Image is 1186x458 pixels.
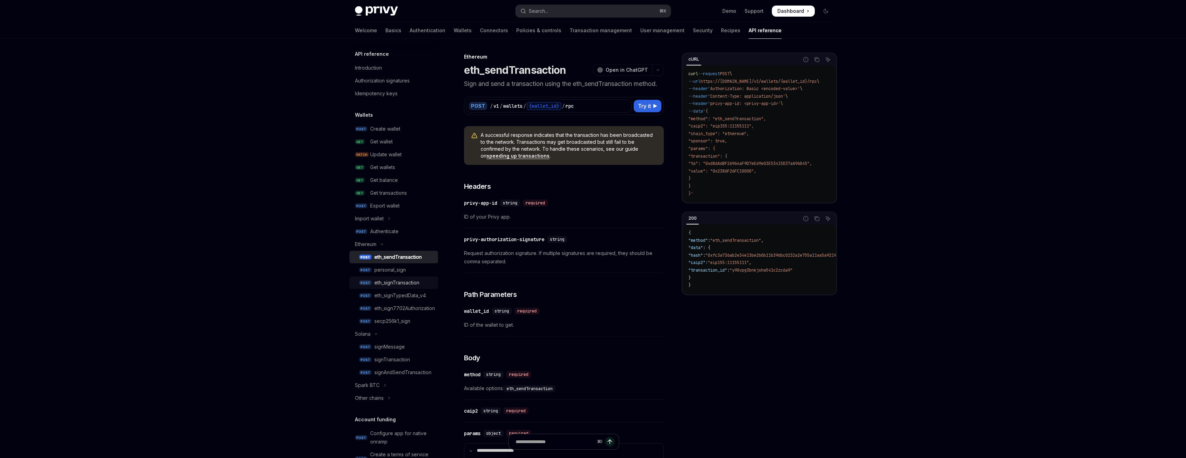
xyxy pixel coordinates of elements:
[562,103,565,109] div: /
[703,253,705,258] span: :
[355,240,376,248] div: Ethereum
[355,139,365,144] span: GET
[486,431,501,436] span: object
[359,293,372,298] span: POST
[688,191,693,196] span: }'
[823,214,832,223] button: Ask AI
[688,230,691,236] span: {
[349,238,438,250] button: Toggle Ethereum section
[688,131,749,136] span: "chain_type": "ethereum",
[698,71,720,77] span: --request
[490,103,493,109] div: /
[464,321,664,329] span: ID of the wallet to get.
[359,370,372,375] span: POST
[823,55,832,64] button: Ask AI
[640,22,685,39] a: User management
[772,6,815,17] a: Dashboard
[374,343,405,351] div: signMessage
[686,55,701,63] div: cURL
[374,253,422,261] div: eth_sendTransaction
[370,227,399,236] div: Authenticate
[349,74,438,87] a: Authorization signatures
[359,319,372,324] span: POST
[523,103,526,109] div: /
[355,191,365,196] span: GET
[503,407,528,414] div: required
[349,123,438,135] a: POSTCreate wallet
[701,79,817,84] span: https://[DOMAIN_NAME]/v1/wallets/{wallet_id}/rpc
[801,55,810,64] button: Report incorrect code
[523,200,548,206] div: required
[761,238,764,243] span: ,
[355,64,382,72] div: Introduction
[464,182,491,191] span: Headers
[500,103,502,109] div: /
[374,317,410,325] div: secp256k1_sign
[503,103,523,109] div: wallets
[480,22,508,39] a: Connectors
[349,315,438,327] a: POSTsecp256k1_sign
[355,77,410,85] div: Authorization signatures
[688,153,727,159] span: "transaction": {
[777,8,804,15] span: Dashboard
[464,236,544,243] div: privy-authorization-signature
[820,6,831,17] button: Toggle dark mode
[469,102,487,110] div: POST
[487,153,550,159] a: speeding up transactions
[359,280,372,285] span: POST
[355,152,369,157] span: PATCH
[721,22,740,39] a: Recipes
[705,253,870,258] span: "0xfc3a736ab2e34e13be2b0b11b39dbc0232a2e755a11aa5a9219890d3b2c6c7d8"
[516,5,671,17] button: Open search
[730,71,732,77] span: \
[349,251,438,263] a: POSTeth_sendTransaction
[727,267,730,273] span: :
[355,89,398,98] div: Idempotency keys
[374,266,406,274] div: personal_sign
[349,276,438,289] a: POSTeth_signTransaction
[370,150,402,159] div: Update wallet
[801,214,810,223] button: Report incorrect code
[374,368,431,377] div: signAndSendTransaction
[504,385,555,392] code: eth_sendTransaction
[355,178,365,183] span: GET
[550,237,564,242] span: string
[812,214,821,223] button: Copy the contents from the code block
[688,275,691,281] span: }
[349,148,438,161] a: PATCHUpdate wallet
[688,94,708,99] span: --header
[370,202,400,210] div: Export wallet
[688,101,708,106] span: --header
[349,161,438,174] a: GETGet wallets
[355,165,365,170] span: GET
[464,371,481,378] div: method
[605,437,615,447] button: Send message
[349,302,438,315] a: POSTeth_sign7702Authorization
[708,238,710,243] span: :
[688,253,703,258] span: "hash"
[464,407,478,414] div: caip2
[359,306,372,311] span: POST
[493,103,499,109] div: v1
[688,108,703,114] span: --data
[812,55,821,64] button: Copy the contents from the code block
[355,415,396,424] h5: Account funding
[349,225,438,238] a: POSTAuthenticate
[370,429,434,446] div: Configure app for native onramp
[355,126,367,132] span: POST
[606,67,648,73] span: Open in ChatGPT
[355,229,367,234] span: POST
[385,22,401,39] a: Basics
[781,101,783,106] span: \
[464,64,566,76] h1: eth_sendTransaction
[693,22,713,39] a: Security
[370,125,400,133] div: Create wallet
[703,108,708,114] span: '{
[688,245,703,250] span: "data"
[749,22,782,39] a: API reference
[370,176,398,184] div: Get balance
[374,279,419,287] div: eth_signTransaction
[516,434,594,449] input: Ask a question...
[817,79,819,84] span: \
[634,100,661,112] button: Try it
